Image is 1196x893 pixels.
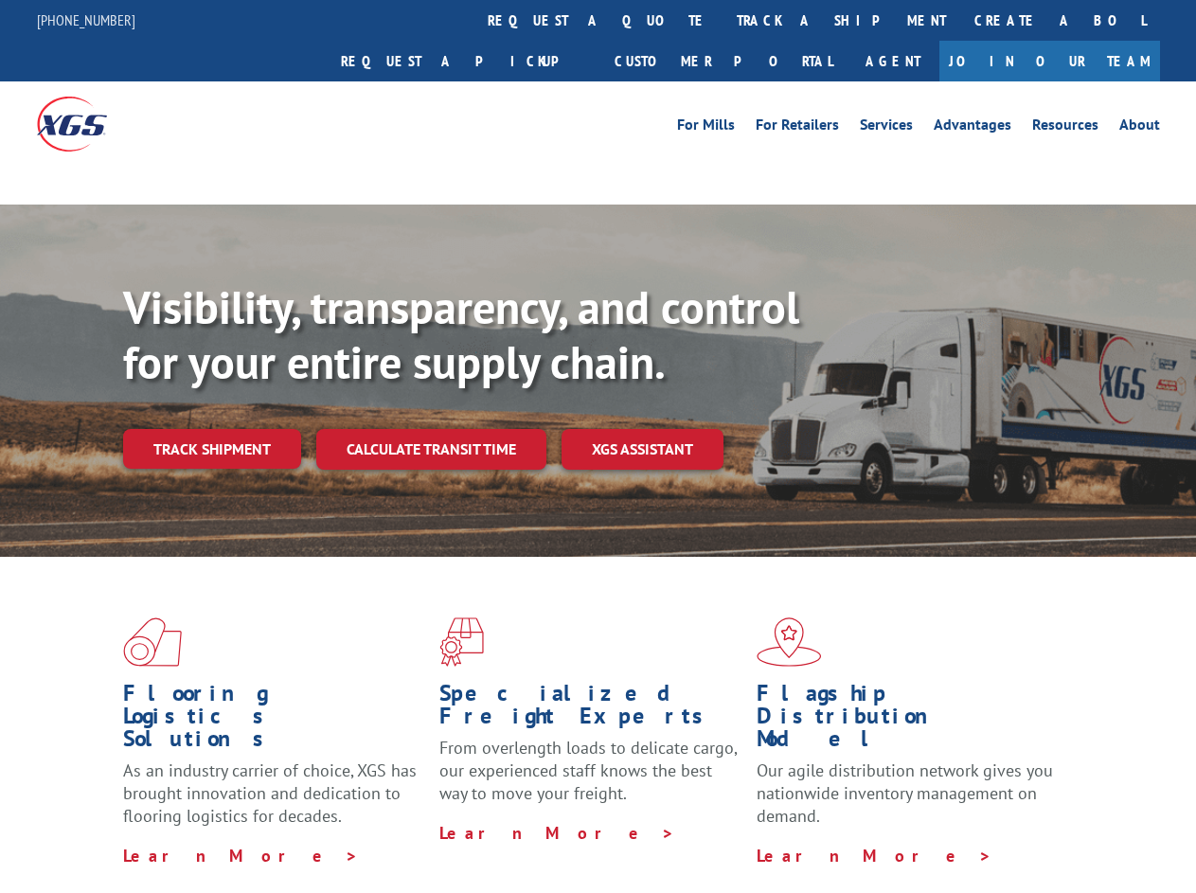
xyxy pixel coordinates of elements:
a: For Retailers [756,117,839,138]
a: Resources [1032,117,1098,138]
img: xgs-icon-focused-on-flooring-red [439,617,484,667]
a: Calculate transit time [316,429,546,470]
a: For Mills [677,117,735,138]
b: Visibility, transparency, and control for your entire supply chain. [123,277,799,391]
span: As an industry carrier of choice, XGS has brought innovation and dedication to flooring logistics... [123,759,417,827]
a: Learn More > [757,845,992,866]
a: Services [860,117,913,138]
a: Learn More > [439,822,675,844]
a: Customer Portal [600,41,847,81]
img: xgs-icon-flagship-distribution-model-red [757,617,822,667]
a: Track shipment [123,429,301,469]
a: [PHONE_NUMBER] [37,10,135,29]
a: Request a pickup [327,41,600,81]
img: xgs-icon-total-supply-chain-intelligence-red [123,617,182,667]
a: Learn More > [123,845,359,866]
a: About [1119,117,1160,138]
a: Agent [847,41,939,81]
p: From overlength loads to delicate cargo, our experienced staff knows the best way to move your fr... [439,737,741,821]
a: Advantages [934,117,1011,138]
h1: Specialized Freight Experts [439,682,741,737]
a: Join Our Team [939,41,1160,81]
h1: Flooring Logistics Solutions [123,682,425,759]
h1: Flagship Distribution Model [757,682,1059,759]
span: Our agile distribution network gives you nationwide inventory management on demand. [757,759,1053,827]
a: XGS ASSISTANT [562,429,723,470]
